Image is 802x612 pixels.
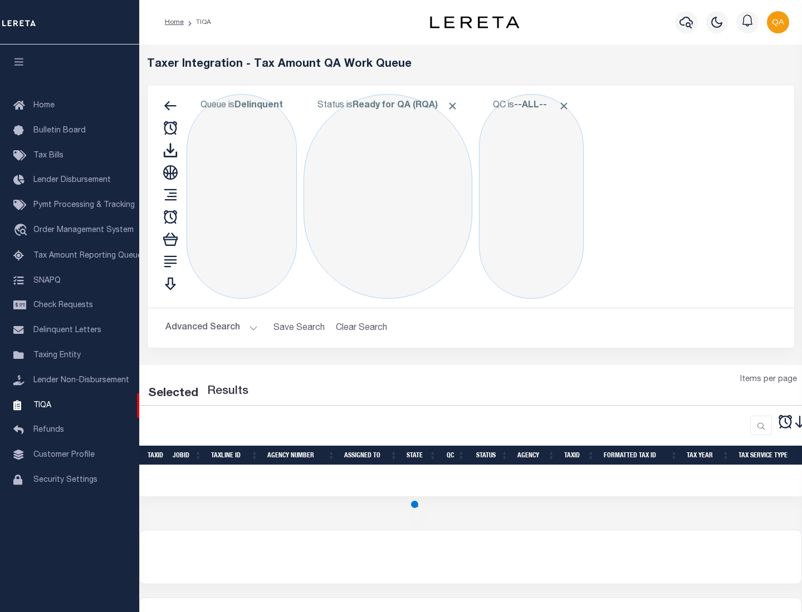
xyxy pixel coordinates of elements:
span: TIQA [33,401,51,409]
span: Check Requests [33,302,93,309]
b: Ready for QA (RQA) [353,101,458,110]
span: Home [33,102,55,110]
label: Results [207,383,248,401]
span: Security Settings [33,476,97,484]
i: travel_explore [13,224,31,238]
button: Save Search [267,317,331,339]
span: Lender Non-Disbursement [33,377,129,384]
span: Customer Profile [33,451,95,459]
span: SNAPQ [33,277,61,284]
span: Refunds [33,426,64,434]
li: TIQA [184,17,211,27]
img: logo-dark.svg [430,16,519,28]
div: Click to Edit [304,94,472,299]
span: Order Management System [33,226,134,234]
th: Agency [513,446,560,465]
th: Tax Year [682,446,734,465]
th: TaxID [143,446,168,465]
th: Formatted Tax ID [599,446,682,465]
span: Pymt Processing & Tracking [33,201,135,209]
span: Items per page [740,374,797,386]
span: Click to Remove [447,100,458,112]
img: svg+xml;base64,PHN2ZyB4bWxucz0iaHR0cDovL3d3dy53My5vcmcvMjAwMC9zdmciIHBvaW50ZXItZXZlbnRzPSJub25lIi... [767,11,789,33]
span: Lender Disbursement [33,176,111,184]
span: Bulletin Board [33,127,86,135]
span: Tax Amount Reporting Queue [33,252,142,260]
button: Advanced Search [165,317,258,339]
th: TaxLine ID [207,446,263,465]
th: JobID [168,446,207,465]
span: Delinquent Letters [33,327,101,334]
b: --ALL-- [514,101,547,110]
th: Assigned To [340,446,402,465]
b: Delinquent [234,101,283,110]
span: Click to Remove [558,100,570,112]
div: Selected [148,385,198,403]
span: Tax Bills [33,152,63,160]
h5: Taxer Integration - Tax Amount QA Work Queue [147,58,795,71]
span: Taxing Entity [33,352,81,359]
th: State [402,446,441,465]
div: Click to Edit [479,94,584,299]
th: TaxID [560,446,599,465]
th: QC [441,446,470,465]
div: Click to Edit [187,94,297,299]
a: Home [165,19,184,26]
th: Agency Number [263,446,340,465]
th: Status [470,446,513,465]
button: Clear Search [331,317,392,339]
